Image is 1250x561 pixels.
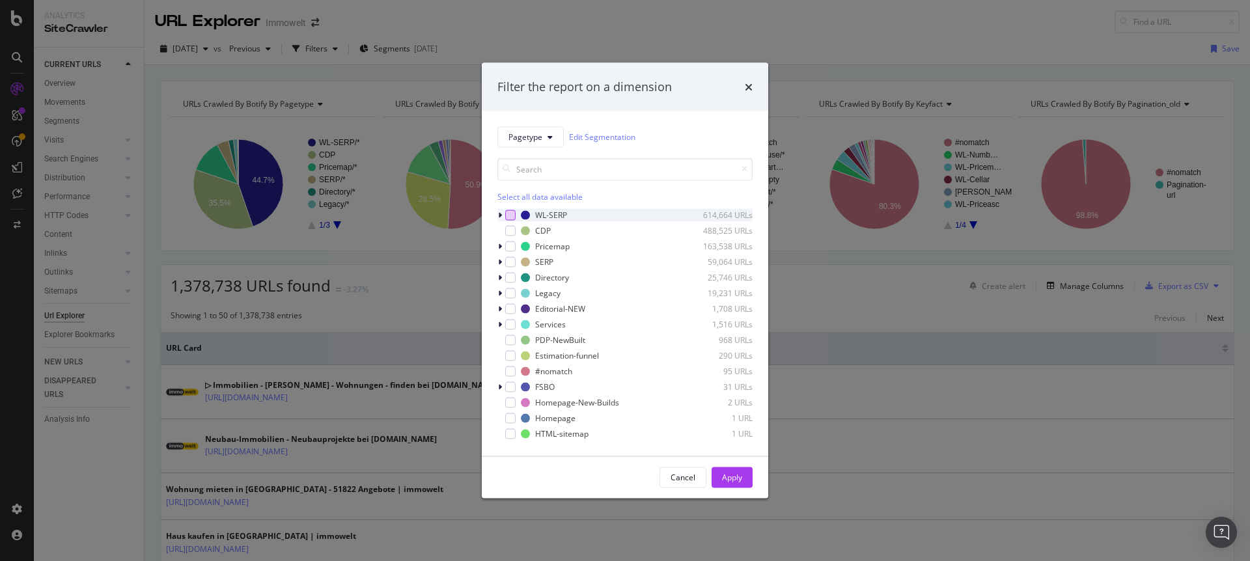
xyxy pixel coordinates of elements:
div: 95 URLs [689,366,753,377]
a: Edit Segmentation [569,130,635,144]
div: 614,664 URLs [689,210,753,221]
div: Filter the report on a dimension [497,79,672,96]
input: Search [497,157,753,180]
div: HTML-sitemap [535,428,589,439]
div: Estimation-funnel [535,350,599,361]
div: 163,538 URLs [689,241,753,252]
div: Pricemap [535,241,570,252]
div: Directory [535,272,569,283]
div: Homepage-New-Builds [535,397,619,408]
div: 968 URLs [689,335,753,346]
div: FSBO [535,381,555,392]
button: Cancel [660,467,706,487]
span: Pagetype [508,131,542,143]
div: SERP [535,256,553,267]
div: #nomatch [535,366,572,377]
div: 1 URL [689,413,753,424]
div: CDP [535,225,551,236]
div: 290 URLs [689,350,753,361]
div: Apply [722,472,742,483]
div: PDP-NewBuilt [535,335,585,346]
div: 1,708 URLs [689,303,753,314]
div: 2 URLs [689,397,753,408]
div: WL-SERP [535,210,567,221]
div: Cancel [671,472,695,483]
div: Legacy [535,288,561,299]
div: 1 URL [689,428,753,439]
div: 1,516 URLs [689,319,753,330]
div: Open Intercom Messenger [1206,517,1237,548]
div: 59,064 URLs [689,256,753,267]
div: times [745,79,753,96]
button: Pagetype [497,126,564,147]
div: Editorial-NEW [535,303,585,314]
button: Apply [712,467,753,487]
div: 488,525 URLs [689,225,753,236]
div: Homepage [535,413,576,424]
div: 19,231 URLs [689,288,753,299]
div: 25,746 URLs [689,272,753,283]
div: Select all data available [497,191,753,202]
div: 31 URLs [689,381,753,392]
div: modal [482,63,768,499]
div: Services [535,319,566,330]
